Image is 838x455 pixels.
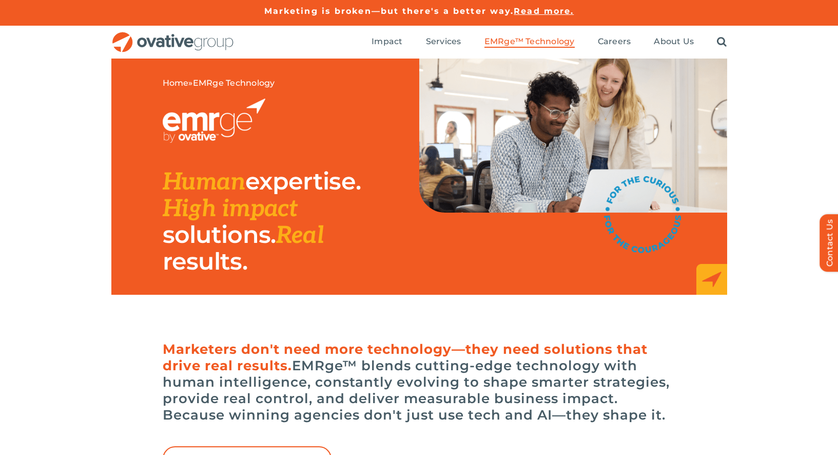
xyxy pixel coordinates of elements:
[514,6,574,16] a: Read more.
[163,78,275,88] span: »
[426,36,461,48] a: Services
[696,264,727,295] img: EMRge_HomePage_Elements_Arrow Box
[598,36,631,48] a: Careers
[372,36,402,48] a: Impact
[484,36,575,48] a: EMRge™ Technology
[717,36,727,48] a: Search
[163,195,298,223] span: High impact
[654,36,694,47] span: About Us
[193,78,275,88] span: EMRge Technology
[426,36,461,47] span: Services
[372,26,727,59] nav: Menu
[163,78,189,88] a: Home
[163,220,276,249] span: solutions.
[654,36,694,48] a: About Us
[372,36,402,47] span: Impact
[245,166,361,196] span: expertise.
[598,36,631,47] span: Careers
[276,221,324,250] span: Real
[163,168,246,197] span: Human
[163,99,265,143] img: EMRGE_RGB_wht
[163,247,247,276] span: results.
[264,6,514,16] a: Marketing is broken—but there's a better way.
[484,36,575,47] span: EMRge™ Technology
[163,341,648,374] span: Marketers don't need more technology—they need solutions that drive real results.
[163,341,676,423] h6: EMRge™ blends cutting-edge technology with human intelligence, constantly evolving to shape smart...
[419,59,727,213] img: EMRge Landing Page Header Image
[111,31,235,41] a: OG_Full_horizontal_RGB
